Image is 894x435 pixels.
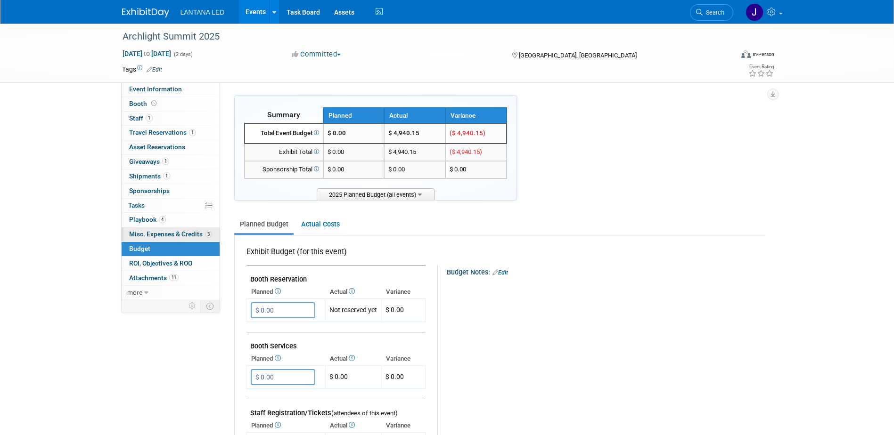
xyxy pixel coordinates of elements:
[234,216,294,233] a: Planned Budget
[129,129,196,136] span: Travel Reservations
[519,52,637,59] span: [GEOGRAPHIC_DATA], [GEOGRAPHIC_DATA]
[129,85,182,93] span: Event Information
[492,269,508,276] a: Edit
[246,332,426,353] td: Booth Services
[752,51,774,58] div: In-Person
[445,108,507,123] th: Variance
[122,140,220,154] a: Asset Reservations
[122,49,172,58] span: [DATE] [DATE]
[159,216,166,223] span: 4
[703,9,724,16] span: Search
[129,187,170,194] span: Sponsorships
[384,123,445,144] td: $ 4,940.15
[162,158,169,165] span: 1
[246,419,325,432] th: Planned
[384,108,445,123] th: Actual
[205,231,212,238] span: 3
[122,82,220,97] a: Event Information
[381,352,426,365] th: Variance
[122,8,169,17] img: ExhibitDay
[746,3,763,21] img: Jane Divis
[385,373,404,380] span: $ 0.00
[129,158,169,165] span: Giveaways
[122,257,220,271] a: ROI, Objectives & ROO
[122,97,220,111] a: Booth
[328,129,346,137] span: $ 0.00
[450,129,485,137] span: ($ 4,940.15)
[325,299,381,322] td: Not reserved yet
[122,64,162,74] td: Tags
[128,201,145,209] span: Tasks
[249,165,319,174] div: Sponsorship Total
[381,285,426,298] th: Variance
[249,129,319,138] div: Total Event Budget
[246,266,426,286] td: Booth Reservation
[678,49,775,63] div: Event Format
[122,286,220,300] a: more
[129,230,212,238] span: Misc. Expenses & Credits
[200,300,220,312] td: Toggle Event Tabs
[384,144,445,161] td: $ 4,940.15
[325,285,381,298] th: Actual
[129,172,170,180] span: Shipments
[325,352,381,365] th: Actual
[741,50,751,58] img: Format-Inperson.png
[249,148,319,157] div: Exhibit Total
[246,399,426,419] td: Staff Registration/Tickets
[129,216,166,223] span: Playbook
[122,227,220,242] a: Misc. Expenses & Credits3
[288,49,344,59] button: Committed
[690,4,733,21] a: Search
[325,419,381,432] th: Actual
[447,265,764,277] div: Budget Notes:
[323,108,385,123] th: Planned
[119,28,719,45] div: Archlight Summit 2025
[146,114,153,121] span: 1
[295,216,345,233] a: Actual Costs
[147,66,162,73] a: Edit
[129,274,179,282] span: Attachments
[122,169,220,184] a: Shipments1
[246,285,325,298] th: Planned
[129,259,192,267] span: ROI, Objectives & ROO
[122,155,220,169] a: Giveaways1
[129,114,153,122] span: Staff
[328,166,344,173] span: $ 0.00
[163,172,170,179] span: 1
[149,100,158,107] span: Booth not reserved yet
[317,188,435,200] span: 2025 Planned Budget (all events)
[122,184,220,198] a: Sponsorships
[246,247,422,262] div: Exhibit Budget (for this event)
[122,126,220,140] a: Travel Reservations1
[184,300,201,312] td: Personalize Event Tab Strip
[169,274,179,281] span: 11
[331,410,398,417] span: (attendees of this event)
[748,64,774,69] div: Event Rating
[384,161,445,178] td: $ 0.00
[122,242,220,256] a: Budget
[142,50,151,57] span: to
[122,271,220,285] a: Attachments11
[129,100,158,107] span: Booth
[127,289,142,296] span: more
[189,129,196,136] span: 1
[450,148,482,155] span: ($ 4,940.15)
[122,199,220,213] a: Tasks
[328,148,344,155] span: $ 0.00
[325,366,381,389] td: $ 0.00
[450,166,466,173] span: $ 0.00
[122,213,220,227] a: Playbook4
[267,110,300,119] span: Summary
[173,51,193,57] span: (2 days)
[381,419,426,432] th: Variance
[246,352,325,365] th: Planned
[129,245,150,252] span: Budget
[385,306,404,314] span: $ 0.00
[129,143,185,151] span: Asset Reservations
[122,112,220,126] a: Staff1
[180,8,225,16] span: LANTANA LED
